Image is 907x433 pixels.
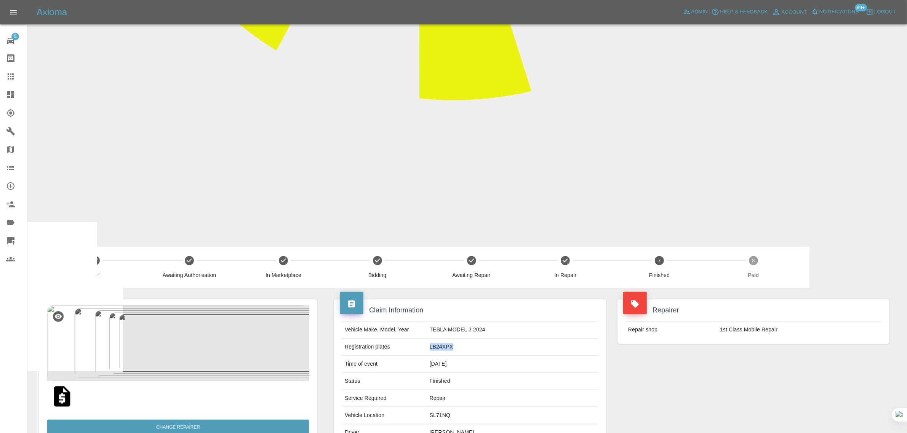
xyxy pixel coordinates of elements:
td: Repair shop [625,322,717,338]
td: Time of event [342,356,427,373]
h4: Repairer [623,305,884,315]
text: 7 [658,258,661,263]
td: SL71NQ [427,407,598,424]
td: 1st Class Mobile Repair [717,322,882,338]
td: Repair [427,390,598,407]
span: Bidding [333,271,421,279]
td: [DATE] [427,356,598,373]
td: Service Required [342,390,427,407]
td: Vehicle Make, Model, Year [342,322,427,339]
span: Awaiting Authorisation [146,271,234,279]
span: Paid [709,271,797,279]
td: Registration plates [342,339,427,356]
td: TESLA MODEL 3 2024 [427,322,598,339]
h4: Claim Information [340,305,600,315]
td: LB24XPX [427,339,598,356]
span: Fnol [51,271,139,279]
td: Status [342,373,427,390]
span: Awaiting Repair [427,271,515,279]
td: Finished [427,373,598,390]
img: 66db0a25-eaaa-4a67-b4cd-821ea426750f [47,305,309,381]
span: In Repair [521,271,609,279]
text: 8 [752,258,755,263]
td: Vehicle Location [342,407,427,424]
span: In Marketplace [240,271,328,279]
span: Finished [616,271,704,279]
img: qt_1RixSUA4aDea5wMjJYsnuxra [50,384,74,409]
